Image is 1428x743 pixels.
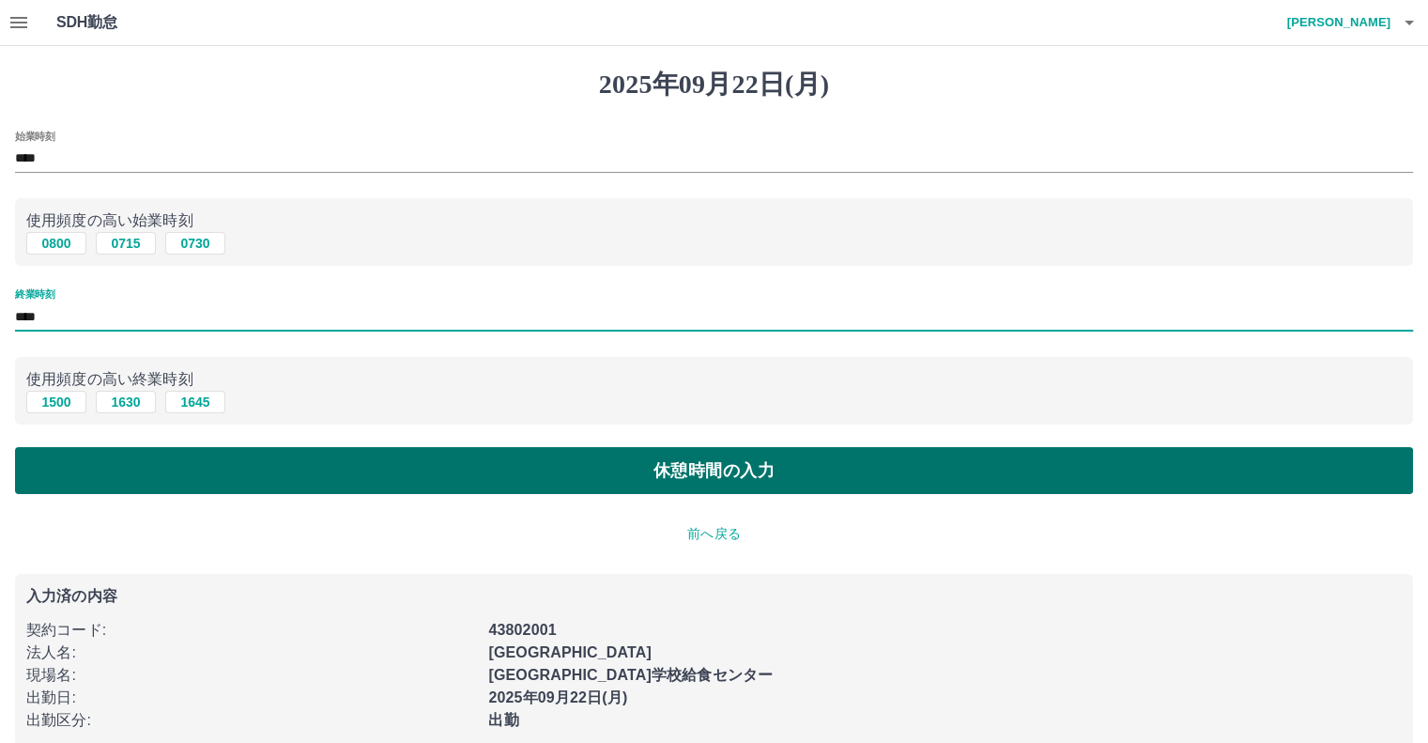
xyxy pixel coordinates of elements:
button: 0800 [26,232,86,255]
p: 法人名 : [26,642,477,664]
b: 43802001 [488,622,556,638]
button: 0715 [96,232,156,255]
p: 前へ戻る [15,524,1413,544]
label: 始業時刻 [15,129,54,143]
p: 契約コード : [26,619,477,642]
p: 入力済の内容 [26,589,1402,604]
button: 0730 [165,232,225,255]
p: 使用頻度の高い始業時刻 [26,209,1402,232]
p: 現場名 : [26,664,477,687]
p: 出勤日 : [26,687,477,709]
p: 使用頻度の高い終業時刻 [26,368,1402,391]
p: 出勤区分 : [26,709,477,732]
b: 出勤 [488,712,518,728]
b: [GEOGRAPHIC_DATA]学校給食センター [488,667,773,683]
button: 1630 [96,391,156,413]
h1: 2025年09月22日(月) [15,69,1413,101]
button: 休憩時間の入力 [15,447,1413,494]
label: 終業時刻 [15,287,54,302]
button: 1500 [26,391,86,413]
b: 2025年09月22日(月) [488,689,627,705]
button: 1645 [165,391,225,413]
b: [GEOGRAPHIC_DATA] [488,644,652,660]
